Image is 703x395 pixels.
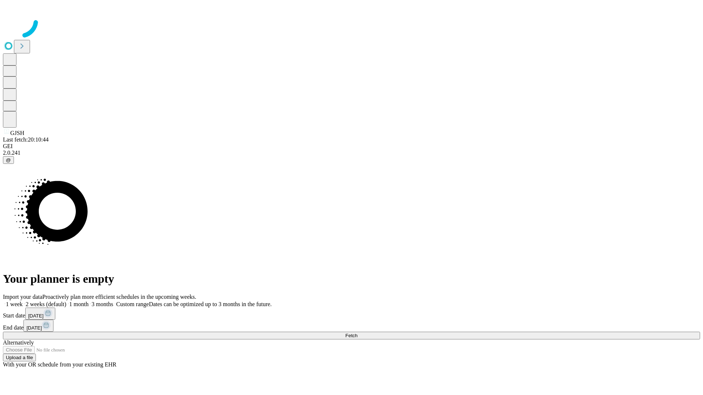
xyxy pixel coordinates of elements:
[3,272,700,286] h1: Your planner is empty
[26,325,42,331] span: [DATE]
[116,301,149,307] span: Custom range
[3,143,700,150] div: GEI
[3,156,14,164] button: @
[3,361,116,368] span: With your OR schedule from your existing EHR
[3,294,42,300] span: Import your data
[3,308,700,320] div: Start date
[23,320,53,332] button: [DATE]
[26,301,66,307] span: 2 weeks (default)
[6,157,11,163] span: @
[3,320,700,332] div: End date
[345,333,357,338] span: Fetch
[3,136,49,143] span: Last fetch: 20:10:44
[69,301,89,307] span: 1 month
[92,301,113,307] span: 3 months
[42,294,196,300] span: Proactively plan more efficient schedules in the upcoming weeks.
[3,354,36,361] button: Upload a file
[149,301,272,307] span: Dates can be optimized up to 3 months in the future.
[28,313,44,319] span: [DATE]
[6,301,23,307] span: 1 week
[3,339,34,346] span: Alternatively
[10,130,24,136] span: GJSH
[3,332,700,339] button: Fetch
[25,308,55,320] button: [DATE]
[3,150,700,156] div: 2.0.241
